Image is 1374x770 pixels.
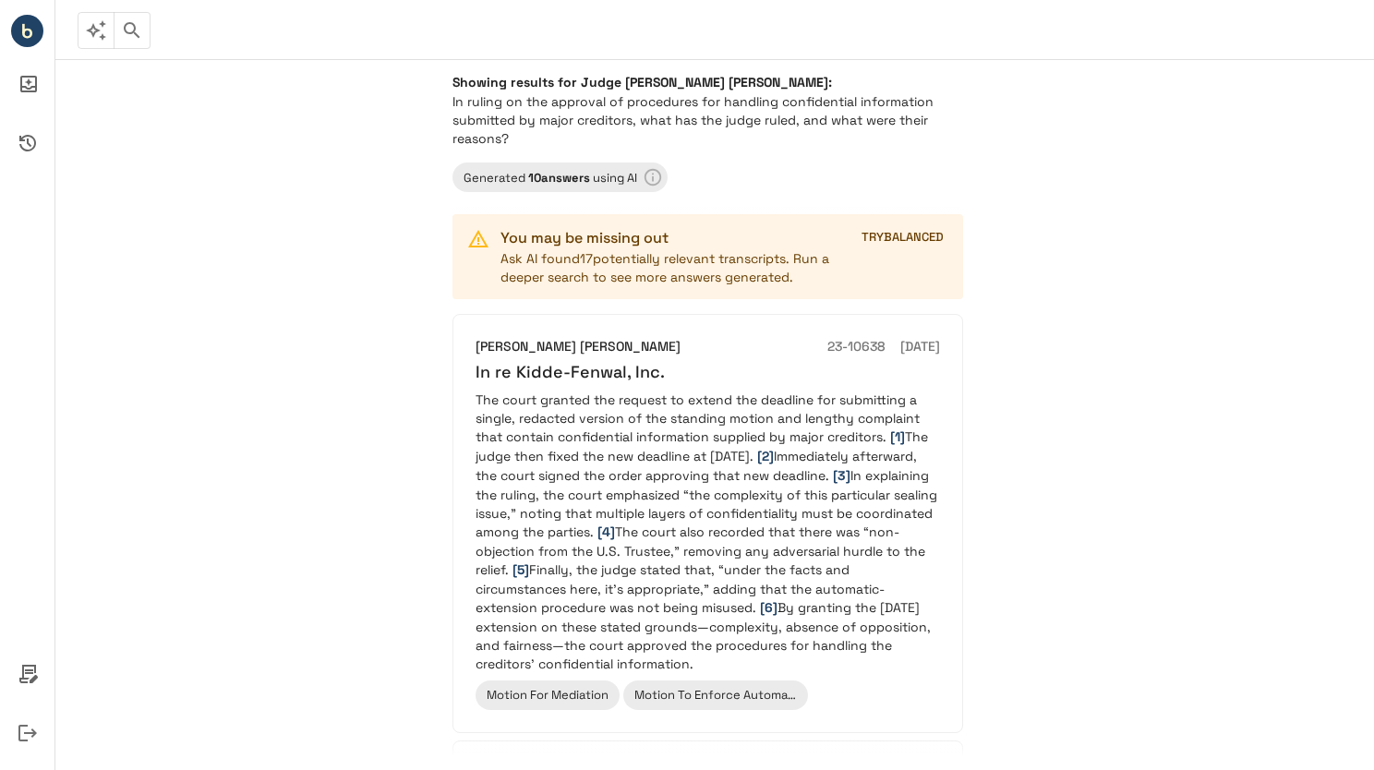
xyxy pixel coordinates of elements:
h6: Showing results for Judge [PERSON_NAME] [PERSON_NAME]: [452,74,977,90]
span: [3] [833,467,850,484]
p: In ruling on the approval of procedures for handling confidential information submitted by major ... [452,92,977,148]
div: Learn more about your results [452,162,668,192]
b: 10 answer s [528,170,590,186]
div: Motion For Mediation [476,680,620,710]
h6: 23-10638 [827,337,886,357]
div: Motion To Enforce Automatic Stay [623,680,808,710]
span: [4] [597,523,615,540]
span: Motion For Mediation [476,687,620,703]
span: [6] [760,599,777,616]
h6: In re Kidde-Fenwal, Inc. [476,361,940,382]
span: Motion To Enforce Automatic Stay [623,687,808,703]
h6: [DATE] [900,337,940,357]
span: [1] [890,428,905,445]
h6: [PERSON_NAME] [PERSON_NAME] [476,337,681,357]
button: TRYBALANCED [857,223,948,252]
span: Generated using AI [452,170,648,186]
p: The court granted the request to extend the deadline for submitting a single, redacted version of... [476,391,940,673]
p: Ask AI found 17 potentially relevant transcripts. Run a deeper search to see more answers generated. [500,249,842,286]
p: You may be missing out [500,227,842,249]
span: [5] [512,561,529,578]
span: [2] [757,448,774,464]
